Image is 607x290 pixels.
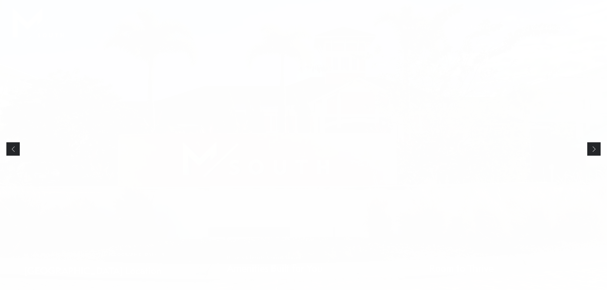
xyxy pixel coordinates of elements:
[443,24,490,31] a: Call Us at 813-570-8014
[443,24,490,31] span: [PHONE_NUMBER]
[403,24,430,31] a: Book a Tour
[227,262,322,275] span: Amenities Built for You
[227,255,322,260] span: Modern Lifestyle Centric Spaces
[13,8,64,46] img: MSouth
[429,255,508,260] span: Layouts Perfect For Every Lifestyle
[516,22,565,32] a: Find Your Home
[587,142,601,156] a: Next
[405,239,607,290] a: Layouts Perfect For Every Lifestyle
[24,252,196,263] span: Minutes from [GEOGRAPHIC_DATA], [GEOGRAPHIC_DATA], & [GEOGRAPHIC_DATA]
[578,24,594,30] button: Open Menu
[6,142,20,156] a: Previous
[24,264,196,277] span: [GEOGRAPHIC_DATA] Location
[429,262,508,275] span: Room to Thrive
[202,239,405,290] a: Modern Lifestyle Centric Spaces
